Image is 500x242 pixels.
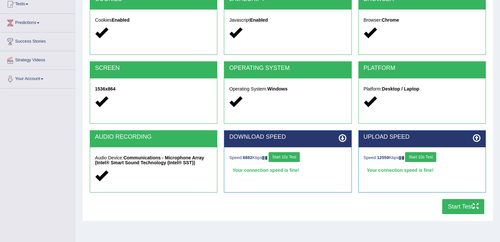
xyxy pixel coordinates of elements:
a: Predictions [0,14,75,30]
a: Your Account [0,70,75,86]
img: ajax-loader-fb-connection.gif [262,156,267,160]
h2: AUDIO RECORDING [95,134,212,140]
h2: SCREEN [95,65,212,71]
h2: UPLOAD SPEED [364,134,481,140]
a: Strategy Videos [0,51,75,68]
div: Your connection speed is fine! [364,165,481,175]
div: Speed: Kbps [364,152,481,164]
strong: 12559 [377,155,389,160]
div: Your connection speed is fine! [229,165,346,175]
button: Start Test [442,199,484,214]
h5: Cookies [95,18,212,23]
strong: Communications - Microphone Array (Intel® Smart Sound Technology (Intel® SST)) [95,155,204,165]
img: ajax-loader-fb-connection.gif [399,156,404,160]
strong: Enabled [250,17,268,23]
h5: Browser: [364,18,481,23]
h2: DOWNLOAD SPEED [229,134,346,140]
strong: Desktop / Laptop [382,86,419,91]
h2: PLATFORM [364,65,481,71]
button: Start 10s Test [405,152,436,162]
strong: Windows [267,86,287,91]
strong: Enabled [112,17,130,23]
button: Start 10s Test [269,152,300,162]
h2: OPERATING SYSTEM [229,65,346,71]
h5: Audio Device: [95,155,212,166]
h5: Operating System: [229,87,346,91]
a: Success Stories [0,32,75,49]
div: Speed: Kbps [229,152,346,164]
strong: 6882 [243,155,252,160]
strong: Chrome [382,17,399,23]
h5: Platform: [364,87,481,91]
h5: Javascript [229,18,346,23]
strong: 1536x864 [95,86,115,91]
